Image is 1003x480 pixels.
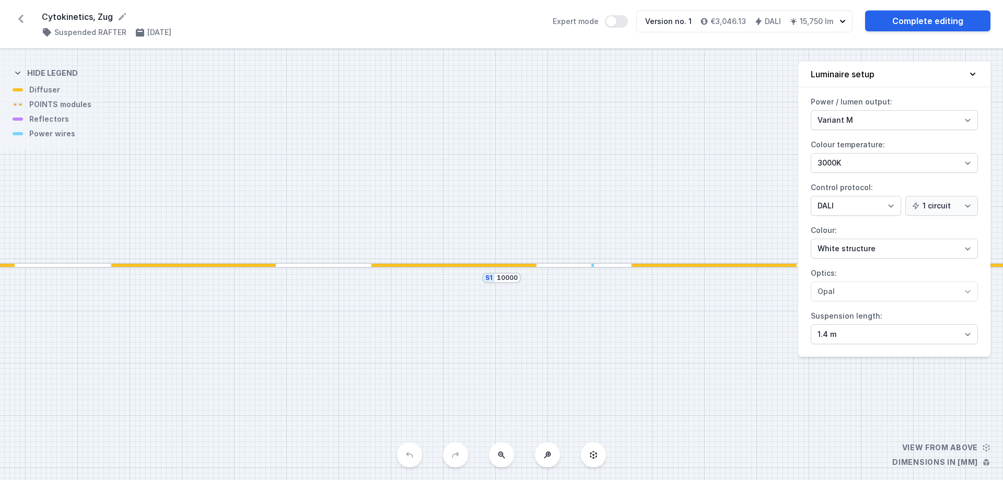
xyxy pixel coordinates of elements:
form: Cytokinetics, Zug [42,10,540,23]
select: Control protocol: [905,196,978,216]
select: Control protocol: [811,196,901,216]
label: Colour temperature: [811,136,978,173]
label: Power / lumen output: [811,93,978,130]
select: Colour temperature: [811,153,978,173]
h4: Hide legend [27,68,78,78]
a: Complete editing [865,10,990,31]
button: Luminaire setup [798,62,990,87]
label: Colour: [811,222,978,259]
input: Dimension [mm] [497,274,518,282]
h4: Suspended RAFTER [54,27,126,38]
div: Version no. 1 [645,16,692,27]
h4: DALI [765,16,781,27]
button: Rename project [117,11,127,22]
button: Version no. 1€3,046.13DALI15,750 lm [636,10,853,32]
select: Colour: [811,239,978,259]
label: Expert mode [553,15,628,28]
h4: [DATE] [147,27,171,38]
select: Suspension length: [811,324,978,344]
label: Suspension length: [811,308,978,344]
h4: 15,750 lm [800,16,833,27]
h4: Luminaire setup [811,68,874,80]
select: Optics: [811,282,978,301]
button: Expert mode [605,15,628,28]
label: Control protocol: [811,179,978,216]
label: Optics: [811,265,978,301]
h4: €3,046.13 [710,16,746,27]
select: Power / lumen output: [811,110,978,130]
button: Hide legend [13,60,78,85]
